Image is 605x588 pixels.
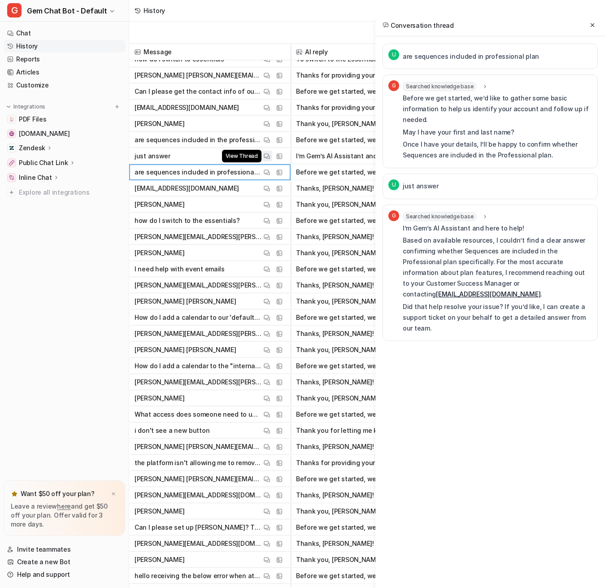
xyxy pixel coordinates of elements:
[296,116,471,132] button: Thank you, [PERSON_NAME]! May I have the email address associated with your Gem account?
[403,139,592,161] p: Once I have your details, I’ll be happy to confirm whether Sequences are included in the Professi...
[7,3,22,17] span: G
[144,6,165,15] div: History
[4,53,125,65] a: Reports
[7,188,16,197] img: explore all integrations
[19,129,70,138] span: [DOMAIN_NAME]
[135,277,261,293] p: [PERSON_NAME][EMAIL_ADDRESS][PERSON_NAME][DOMAIN_NAME]
[135,406,261,422] p: What access does someone need to use the Prospect Searh feature
[135,164,261,180] p: are sequences included in professional plan
[135,148,170,164] p: just answer
[294,44,473,60] span: AI reply
[4,186,125,199] a: Explore all integrations
[21,489,95,498] p: Want $50 off your plan?
[135,568,261,584] p: hello receiving the below error when attempting to extend an offer via GEM. "An error occurred wh...
[4,66,125,78] a: Articles
[296,67,471,83] button: Thanks for providing your information, [PERSON_NAME]! To get in touch with your Customer Success ...
[296,406,471,422] button: Before we get started, we’d like to gather some basic information to help us identify your accoun...
[296,455,471,471] button: Thanks for providing your information, [PERSON_NAME]! If the platform is not allowing you to remo...
[135,503,184,519] p: [PERSON_NAME]
[403,51,539,62] p: are sequences included in professional plan
[403,181,439,192] p: just answer
[4,543,125,556] a: Invite teammates
[436,290,540,298] a: [EMAIL_ADDRESS][DOMAIN_NAME]
[135,67,261,83] p: [PERSON_NAME] [PERSON_NAME][EMAIL_ADDRESS][PERSON_NAME][DOMAIN_NAME]
[403,212,476,221] span: Searched knowledge base
[296,148,471,164] button: I’m Gem’s AI Assistant and here to help! Based on available resources, I couldn’t find a clear an...
[296,277,471,293] button: Thanks, [PERSON_NAME]! To add a calendar to your 'default scheduling calendars' in Gem, you'll wa...
[296,245,471,261] button: Thank you, [PERSON_NAME]! May I have the email address associated with your Gem account?
[19,144,45,152] p: Zendesk
[4,27,125,39] a: Chat
[296,180,471,196] button: Thanks, [PERSON_NAME]! To switch to the Essentials plan, you’ll need to have admin access. Here’s...
[135,245,184,261] p: [PERSON_NAME]
[261,151,272,161] button: View Thread
[296,487,471,503] button: Thanks, [PERSON_NAME]! Here’s how you can set up [PERSON_NAME] with Gem: 1. A Gem team member nee...
[296,164,471,180] button: Before we get started, we’d like to gather some basic information to help us identify your accoun...
[296,196,471,213] button: Thank you, [PERSON_NAME]! May I have the email address associated with your Gem account?
[135,439,261,455] p: [PERSON_NAME] [PERSON_NAME][EMAIL_ADDRESS][DOMAIN_NAME] where is the manually add candidate to pr...
[4,102,48,111] button: Integrations
[135,83,261,100] p: Can I please get the contact info of our CSM?
[296,342,471,358] button: Thank you, [PERSON_NAME]! May I have the email address associated with your Gem account?
[4,79,125,91] a: Customize
[133,44,287,60] span: Message
[296,229,471,245] button: Thanks, [PERSON_NAME]! Here’s some helpful info about event emails in Gem: - Event emails are tre...
[135,358,261,374] p: How do I add a calendar to the "internal events calendar'?
[135,180,239,196] p: [EMAIL_ADDRESS][DOMAIN_NAME]
[135,536,261,552] p: [PERSON_NAME][EMAIL_ADDRESS][DOMAIN_NAME]
[111,491,116,497] img: x
[135,422,209,439] p: i don't see a new button
[403,301,592,334] p: Did that help resolve your issue? If you’d like, I can create a support ticket on your behalf to ...
[135,293,236,309] p: [PERSON_NAME] [PERSON_NAME]
[13,103,45,110] p: Integrations
[135,390,184,406] p: [PERSON_NAME]
[135,132,261,148] p: are sequences included in the professional plan
[403,127,592,138] p: May I have your first and last name?
[135,229,261,245] p: [PERSON_NAME][EMAIL_ADDRESS][PERSON_NAME][DOMAIN_NAME]
[11,502,118,529] p: Leave a review and get $50 off your plan. Offer valid for 3 more days.
[388,80,399,91] span: G
[135,471,261,487] p: [PERSON_NAME] [PERSON_NAME][EMAIL_ADDRESS][DOMAIN_NAME] is it possible to edit a calendar after a...
[296,503,471,519] button: Thank you, [PERSON_NAME]! May I have the email address associated with your Gem account?
[19,173,52,182] p: Inline Chat
[135,519,261,536] p: Can I please set up [PERSON_NAME]? Thanks
[11,490,18,497] img: star
[135,196,184,213] p: [PERSON_NAME]
[403,223,592,234] p: I’m Gem’s AI Assistant and here to help!
[19,158,68,167] p: Public Chat Link
[19,115,46,124] span: PDF Files
[296,536,471,552] button: Thanks, [PERSON_NAME]! Based on the error you're seeing when extending an offer via Gem, there ar...
[296,390,471,406] button: Thank you, [PERSON_NAME]! May I have the email address associated with your Gem account? Once I h...
[4,556,125,568] a: Create a new Bot
[9,131,14,136] img: status.gem.com
[296,132,471,148] button: Before we get started, we’d like to gather some basic information to help us identify your accoun...
[135,116,184,132] p: [PERSON_NAME]
[4,568,125,581] a: Help and support
[4,40,125,52] a: History
[114,104,120,110] img: menu_add.svg
[403,93,592,125] p: Before we get started, we’d like to gather some basic information to help us identify your accoun...
[388,49,399,60] span: U
[296,568,471,584] button: Before we get started, we’d like to gather some basic information to help us identify your accoun...
[135,213,239,229] p: how do I switch to the essentials?
[135,455,261,471] p: the platform isn't allowing me to remove interviewers
[296,309,471,326] button: Before we get started, we’d like to gather some basic information to help us identify your accoun...
[296,100,471,116] button: Thanks for providing your details! Based on the information available in our help center, Sequenc...
[383,21,454,30] h2: Conversation thread
[296,374,471,390] button: Thanks, [PERSON_NAME]! Here’s what you need to know about accessing the Prospect Search feature: ...
[388,210,399,221] span: G
[222,150,261,162] span: View Thread
[296,83,471,100] button: Before we get started, we’d like to gather some basic information to help us identify your accoun...
[135,309,261,326] p: How do I add a calendar to our 'default scheduling calendars'?
[135,552,184,568] p: [PERSON_NAME]
[296,261,471,277] button: Before we get started, we’d like to gather some basic information to help us identify your accoun...
[57,502,71,510] a: here
[135,487,261,503] p: [PERSON_NAME][EMAIL_ADDRESS][DOMAIN_NAME]
[135,326,261,342] p: [PERSON_NAME][EMAIL_ADDRESS][PERSON_NAME][DOMAIN_NAME]
[27,4,107,17] span: Gem Chat Bot - Default
[403,235,592,300] p: Based on available resources, I couldn’t find a clear answer confirming whether Sequences are inc...
[5,104,12,110] img: expand menu
[296,519,471,536] button: Before we get started, we’d like to gather some basic information to help us identify your accoun...
[9,175,14,180] img: Inline Chat
[9,160,14,166] img: Public Chat Link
